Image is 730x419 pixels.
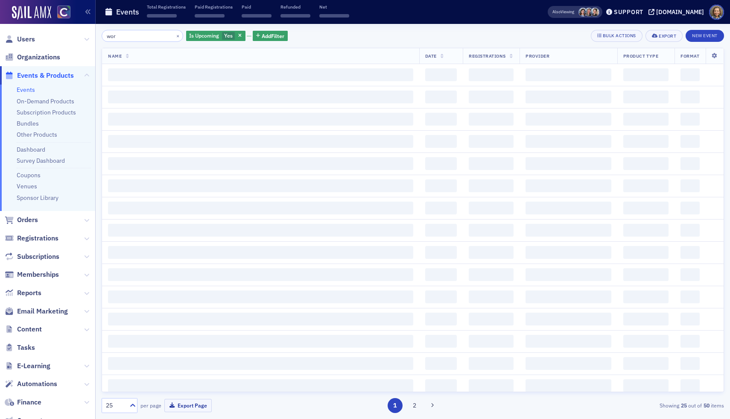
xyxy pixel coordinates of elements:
span: ‌ [623,290,669,303]
button: 1 [388,398,403,413]
span: ‌ [526,335,611,348]
span: ‌ [623,246,669,259]
span: ‌ [108,91,413,103]
span: Provider [526,53,549,59]
span: ‌ [469,179,514,192]
a: Email Marketing [5,307,68,316]
img: SailAMX [12,6,51,20]
a: Finance [5,398,41,407]
span: ‌ [469,290,514,303]
span: ‌ [108,135,413,148]
span: ‌ [108,246,413,259]
span: ‌ [680,68,700,81]
a: New Event [686,31,724,39]
a: Bundles [17,120,39,127]
button: × [174,32,182,39]
button: Export [645,30,683,42]
span: ‌ [108,379,413,392]
span: ‌ [680,290,700,303]
span: ‌ [147,14,177,18]
span: ‌ [242,14,272,18]
a: Automations [5,379,57,389]
span: ‌ [623,91,669,103]
span: ‌ [680,335,700,348]
span: ‌ [623,179,669,192]
a: Survey Dashboard [17,157,65,164]
div: Yes [186,31,245,41]
a: Tasks [5,343,35,352]
a: Registrations [5,234,58,243]
span: ‌ [623,68,669,81]
button: Export Page [164,399,212,412]
span: ‌ [680,379,700,392]
a: Users [5,35,35,44]
div: [DOMAIN_NAME] [656,8,704,16]
span: Automations [17,379,57,389]
span: ‌ [108,179,413,192]
span: ‌ [526,68,611,81]
span: ‌ [425,68,457,81]
span: Viewing [552,9,574,15]
span: Format [680,53,699,59]
span: Memberships [17,270,59,279]
button: New Event [686,30,724,42]
span: ‌ [526,268,611,281]
span: ‌ [425,357,457,370]
span: Reports [17,288,41,298]
span: Stacy Svendsen [578,8,587,17]
span: ‌ [623,157,669,170]
span: ‌ [469,335,514,348]
span: ‌ [680,268,700,281]
span: ‌ [469,379,514,392]
span: ‌ [526,379,611,392]
p: Paid [242,4,272,10]
span: ‌ [108,224,413,237]
span: ‌ [680,202,700,214]
div: Support [614,8,643,16]
div: Bulk Actions [603,33,636,38]
span: ‌ [319,14,349,18]
button: 2 [407,398,422,413]
span: ‌ [108,313,413,325]
span: ‌ [425,246,457,259]
a: Events [17,86,35,94]
span: ‌ [108,157,413,170]
strong: 25 [679,401,688,409]
span: ‌ [195,14,225,18]
span: ‌ [280,14,310,18]
span: ‌ [680,357,700,370]
span: ‌ [469,357,514,370]
span: ‌ [680,157,700,170]
span: ‌ [526,313,611,325]
span: ‌ [469,91,514,103]
a: Venues [17,182,37,190]
span: ‌ [623,379,669,392]
span: Name [108,53,122,59]
span: ‌ [469,113,514,126]
label: per page [140,401,161,409]
a: Coupons [17,171,41,179]
span: Date [425,53,437,59]
a: Orders [5,215,38,225]
button: AddFilter [253,31,288,41]
span: ‌ [623,135,669,148]
span: ‌ [425,379,457,392]
span: ‌ [425,113,457,126]
a: Content [5,325,42,334]
span: ‌ [108,113,413,126]
div: 25 [106,401,125,410]
span: Content [17,325,42,334]
span: ‌ [108,268,413,281]
span: ‌ [469,246,514,259]
span: ‌ [623,268,669,281]
span: ‌ [680,313,700,325]
a: Reports [5,288,41,298]
span: ‌ [469,313,514,325]
strong: 50 [702,401,711,409]
span: ‌ [526,357,611,370]
span: ‌ [623,313,669,325]
span: ‌ [680,91,700,103]
span: Users [17,35,35,44]
span: ‌ [425,224,457,237]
